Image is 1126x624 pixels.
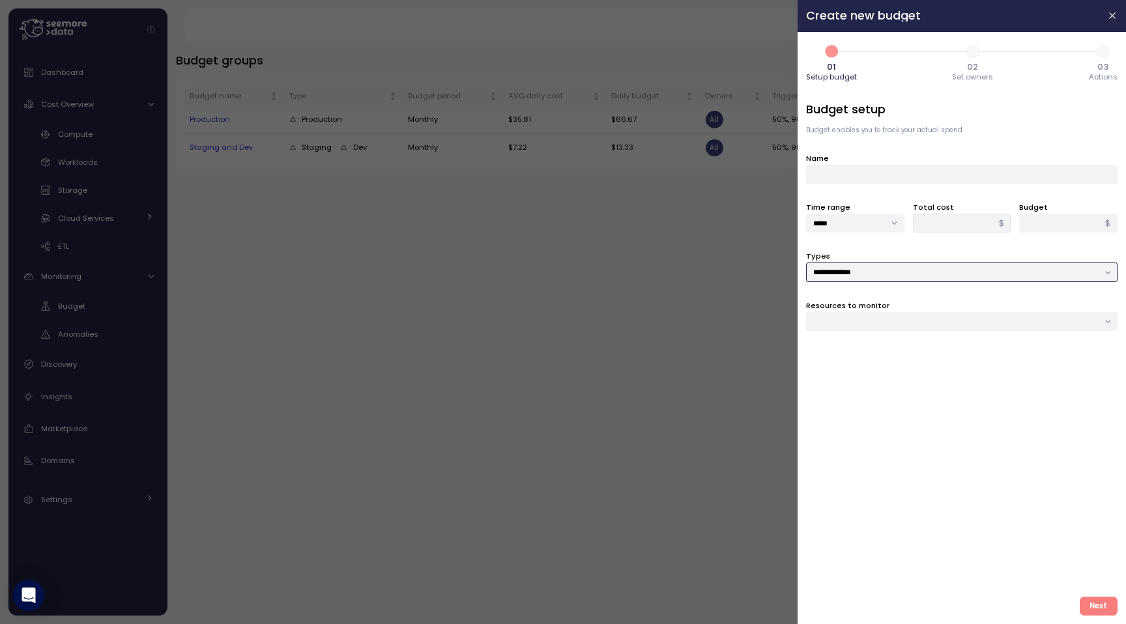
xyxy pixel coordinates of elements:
button: 303Actions [1089,40,1118,84]
button: 202Set owners [953,40,994,84]
div: Open Intercom Messenger [13,580,44,611]
label: Types [806,251,830,262]
span: 01 [827,63,836,71]
span: 03 [1098,63,1109,71]
div: $ [1099,214,1118,233]
span: 1 [820,40,843,63]
span: Setup budget [806,74,857,81]
span: 2 [962,40,984,63]
p: Budget enables you to track your actual spend [806,126,1118,135]
div: $ [992,214,1011,233]
label: Budget [1019,202,1048,214]
label: Total cost [913,202,954,214]
span: Set owners [953,74,994,81]
label: Resources to monitor [806,300,889,312]
span: Next [1090,597,1107,615]
button: 101Setup budget [806,40,857,84]
label: Time range [806,202,850,214]
h3: Budget setup [806,101,1118,117]
span: Actions [1089,74,1118,81]
span: 3 [1092,40,1114,63]
h2: Create new budget [806,10,1097,21]
button: Next [1080,597,1118,616]
label: Name [806,153,829,165]
span: 02 [968,63,979,71]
